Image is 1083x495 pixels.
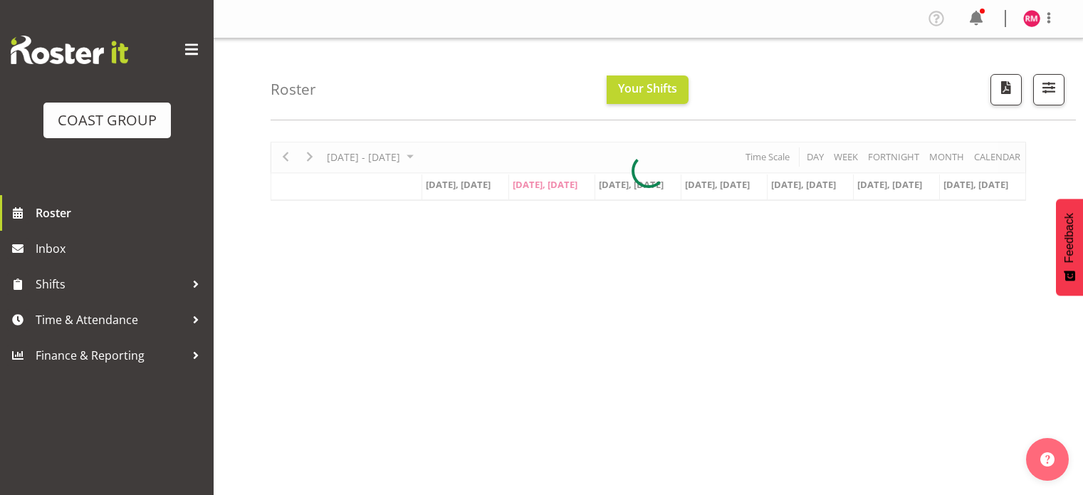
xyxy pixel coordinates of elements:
[58,110,157,131] div: COAST GROUP
[607,75,689,104] button: Your Shifts
[11,36,128,64] img: Rosterit website logo
[618,80,677,96] span: Your Shifts
[36,238,206,259] span: Inbox
[36,309,185,330] span: Time & Attendance
[36,273,185,295] span: Shifts
[1023,10,1040,27] img: robert-micheal-hyde10060.jpg
[36,202,206,224] span: Roster
[1040,452,1055,467] img: help-xxl-2.png
[990,74,1022,105] button: Download a PDF of the roster according to the set date range.
[36,345,185,366] span: Finance & Reporting
[1033,74,1064,105] button: Filter Shifts
[271,81,316,98] h4: Roster
[1056,199,1083,296] button: Feedback - Show survey
[1063,213,1076,263] span: Feedback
